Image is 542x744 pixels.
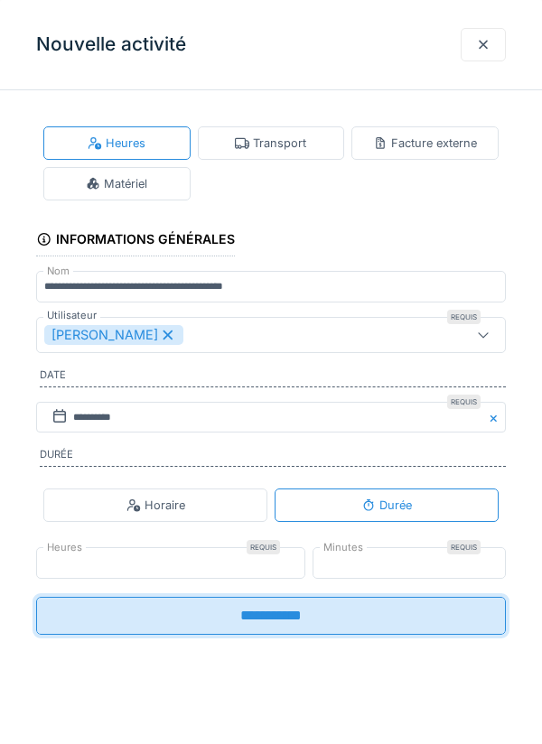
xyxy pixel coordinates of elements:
button: Close [486,402,506,433]
label: Nom [43,264,73,279]
label: Heures [43,540,86,555]
div: Requis [247,540,280,554]
label: Minutes [320,540,367,555]
div: Requis [447,540,481,554]
div: Durée [361,497,412,514]
div: Transport [235,135,306,152]
div: [PERSON_NAME] [44,325,183,345]
div: Requis [447,310,481,324]
div: Matériel [86,175,147,192]
label: Utilisateur [43,308,100,323]
label: Date [40,367,506,387]
div: Horaire [126,497,185,514]
div: Requis [447,395,481,409]
label: Durée [40,447,506,467]
div: Facture externe [373,135,477,152]
div: Informations générales [36,226,235,256]
h3: Nouvelle activité [36,33,186,56]
div: Heures [88,135,145,152]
